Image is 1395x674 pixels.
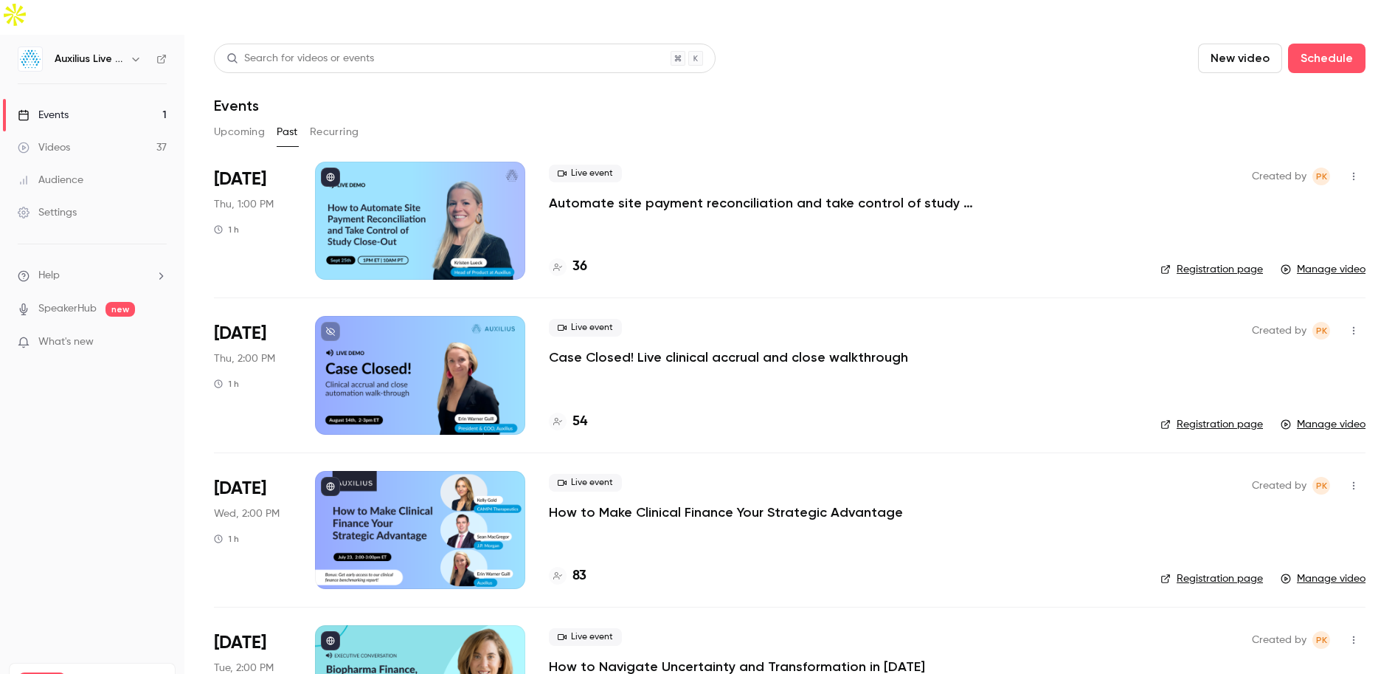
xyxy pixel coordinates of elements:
div: Events [18,108,69,123]
span: new [105,302,135,317]
span: Peter Kinchley [1312,477,1330,495]
span: Live event [549,319,622,337]
span: Peter Kinchley [1312,322,1330,340]
span: Peter Kinchley [1312,631,1330,649]
span: PK [1316,477,1327,495]
span: [DATE] [214,322,266,345]
a: 83 [549,566,586,586]
span: Created by [1252,477,1306,495]
span: Live event [549,474,622,492]
button: Past [277,120,298,144]
div: 1 h [214,533,239,545]
span: Created by [1252,631,1306,649]
div: Videos [18,140,70,155]
span: What's new [38,334,94,350]
a: Registration page [1160,571,1263,586]
span: Help [38,268,60,283]
span: [DATE] [214,631,266,655]
span: [DATE] [214,477,266,501]
a: Manage video [1281,571,1365,586]
span: PK [1316,322,1327,340]
span: Created by [1252,168,1306,185]
img: Auxilius Live Sessions [18,47,42,71]
a: SpeakerHub [38,301,97,317]
div: 1 h [214,224,239,235]
a: 54 [549,412,587,432]
a: Registration page [1160,262,1263,277]
span: PK [1316,631,1327,649]
a: Manage video [1281,417,1365,432]
span: Thu, 1:00 PM [214,197,274,212]
span: Thu, 2:00 PM [214,351,275,366]
a: Automate site payment reconciliation and take control of study close-out [549,194,991,212]
span: Wed, 2:00 PM [214,506,280,521]
span: Created by [1252,322,1306,340]
div: Sep 25 Thu, 1:00 PM (America/New York) [214,162,291,280]
a: Manage video [1281,262,1365,277]
div: Jul 23 Wed, 2:00 PM (America/New York) [214,471,291,589]
span: PK [1316,168,1327,185]
div: Settings [18,205,77,220]
a: Registration page [1160,417,1263,432]
a: How to Make Clinical Finance Your Strategic Advantage [549,503,903,521]
h4: 54 [572,412,587,432]
div: Search for videos or events [226,51,374,66]
div: 1 h [214,378,239,390]
div: Audience [18,173,83,188]
button: Schedule [1288,44,1365,73]
span: [DATE] [214,168,266,191]
span: Peter Kinchley [1312,168,1330,185]
h6: Auxilius Live Sessions [55,52,124,66]
a: 36 [549,257,587,277]
a: Case Closed! Live clinical accrual and close walkthrough [549,348,908,366]
span: Live event [549,628,622,646]
button: Upcoming [214,120,265,144]
h1: Events [214,97,259,114]
span: Live event [549,165,622,182]
button: New video [1198,44,1282,73]
h4: 36 [572,257,587,277]
li: help-dropdown-opener [18,268,167,283]
h4: 83 [572,566,586,586]
div: Aug 14 Thu, 2:00 PM (America/New York) [214,316,291,434]
button: Recurring [310,120,359,144]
